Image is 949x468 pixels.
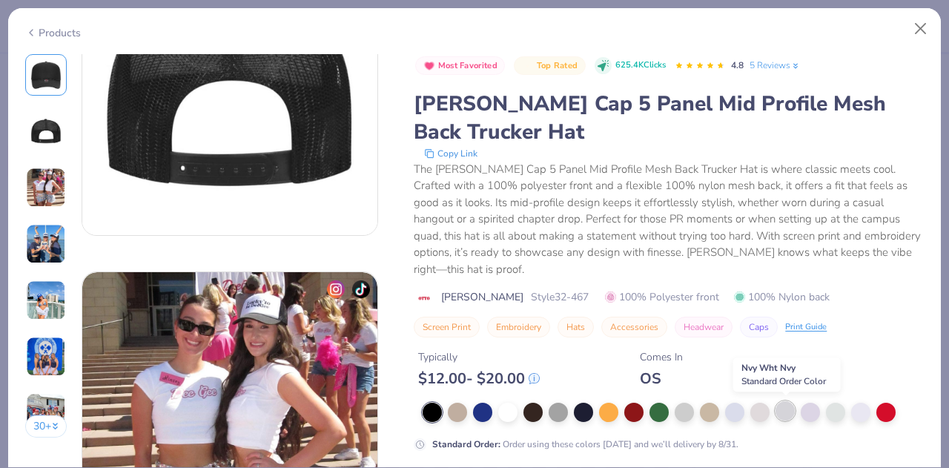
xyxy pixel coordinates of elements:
[750,59,801,72] a: 5 Reviews
[675,317,733,337] button: Headwear
[537,62,578,70] span: Top Rated
[675,54,725,78] div: 4.8 Stars
[441,289,523,305] span: [PERSON_NAME]
[28,57,64,93] img: Front
[731,59,744,71] span: 4.8
[741,375,826,387] span: Standard Order Color
[514,56,585,76] button: Badge Button
[26,224,66,264] img: User generated content
[414,292,434,304] img: brand logo
[415,56,505,76] button: Badge Button
[438,62,497,70] span: Most Favorited
[733,357,841,392] div: Nvy Wht Nvy
[26,337,66,377] img: User generated content
[26,280,66,320] img: User generated content
[558,317,594,337] button: Hats
[26,168,66,208] img: User generated content
[418,349,540,365] div: Typically
[414,161,924,278] div: The [PERSON_NAME] Cap 5 Panel Mid Profile Mesh Back Trucker Hat is where classic meets cool. Craf...
[487,317,550,337] button: Embroidery
[531,289,589,305] span: Style 32-467
[414,317,480,337] button: Screen Print
[432,438,500,450] strong: Standard Order :
[740,317,778,337] button: Caps
[25,415,67,438] button: 30+
[605,289,719,305] span: 100% Polyester front
[26,393,66,433] img: User generated content
[785,321,827,334] div: Print Guide
[615,59,666,72] span: 625.4K Clicks
[907,15,935,43] button: Close
[522,60,534,72] img: Top Rated sort
[414,90,924,146] div: [PERSON_NAME] Cap 5 Panel Mid Profile Mesh Back Trucker Hat
[418,369,540,388] div: $ 12.00 - $ 20.00
[28,113,64,149] img: Back
[327,280,345,298] img: insta-icon.png
[432,438,738,451] div: Order using these colors [DATE] and we’ll delivery by 8/31.
[601,317,667,337] button: Accessories
[640,369,683,388] div: OS
[640,349,683,365] div: Comes In
[420,146,482,161] button: copy to clipboard
[352,280,370,298] img: tiktok-icon.png
[423,60,435,72] img: Most Favorited sort
[25,25,81,41] div: Products
[734,289,830,305] span: 100% Nylon back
